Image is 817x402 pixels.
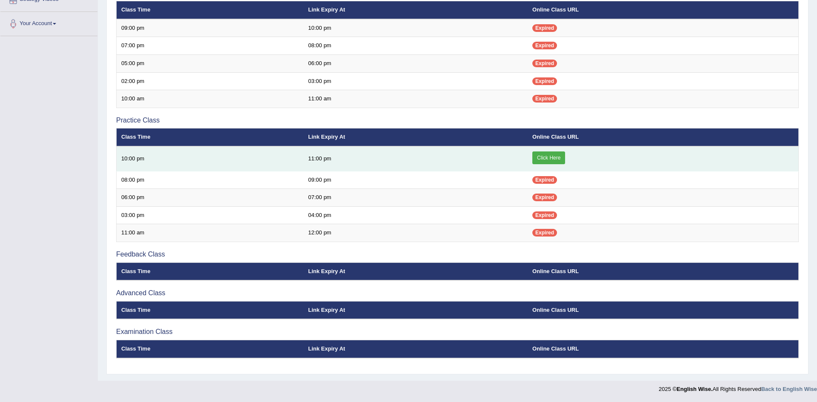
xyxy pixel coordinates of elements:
h3: Practice Class [116,117,799,124]
th: Class Time [117,1,304,19]
a: Click Here [532,151,565,164]
span: Expired [532,176,557,184]
td: 09:00 pm [303,171,528,189]
td: 10:00 pm [303,19,528,37]
td: 08:00 pm [117,171,304,189]
td: 03:00 pm [303,72,528,90]
td: 11:00 am [117,224,304,242]
span: Expired [532,229,557,237]
th: Online Class URL [528,301,798,319]
td: 10:00 am [117,90,304,108]
td: 12:00 pm [303,224,528,242]
th: Link Expiry At [303,262,528,280]
th: Class Time [117,262,304,280]
th: Link Expiry At [303,128,528,146]
td: 06:00 pm [303,54,528,72]
th: Online Class URL [528,1,798,19]
a: Your Account [0,12,97,33]
h3: Feedback Class [116,251,799,258]
td: 07:00 pm [117,37,304,55]
th: Online Class URL [528,340,798,358]
th: Class Time [117,301,304,319]
span: Expired [532,211,557,219]
span: Expired [532,95,557,103]
td: 04:00 pm [303,206,528,224]
th: Link Expiry At [303,301,528,319]
th: Class Time [117,340,304,358]
span: Expired [532,24,557,32]
td: 03:00 pm [117,206,304,224]
th: Class Time [117,128,304,146]
div: 2025 © All Rights Reserved [659,381,817,393]
td: 07:00 pm [303,189,528,207]
td: 06:00 pm [117,189,304,207]
td: 02:00 pm [117,72,304,90]
strong: English Wise. [677,386,712,392]
span: Expired [532,60,557,67]
th: Online Class URL [528,128,798,146]
span: Expired [532,42,557,49]
td: 09:00 pm [117,19,304,37]
th: Online Class URL [528,262,798,280]
td: 05:00 pm [117,54,304,72]
th: Link Expiry At [303,340,528,358]
h3: Advanced Class [116,289,799,297]
span: Expired [532,194,557,201]
td: 08:00 pm [303,37,528,55]
td: 11:00 am [303,90,528,108]
th: Link Expiry At [303,1,528,19]
td: 10:00 pm [117,146,304,171]
h3: Examination Class [116,328,799,336]
span: Expired [532,77,557,85]
td: 11:00 pm [303,146,528,171]
a: Back to English Wise [761,386,817,392]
